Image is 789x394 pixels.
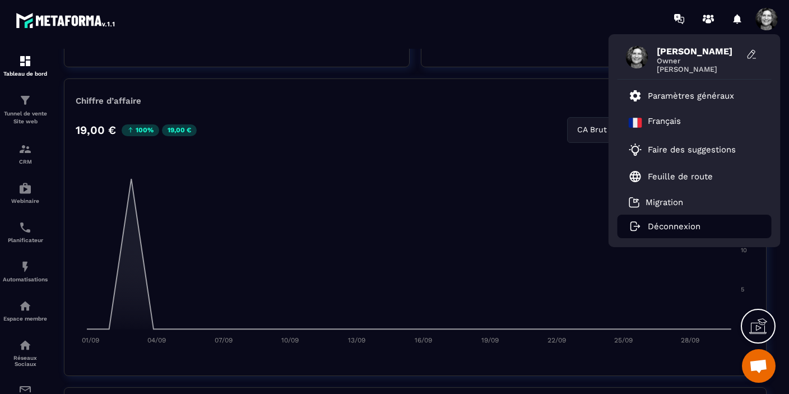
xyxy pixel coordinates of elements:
a: Faire des suggestions [629,143,746,156]
span: [PERSON_NAME] [657,65,741,73]
p: Paramètres généraux [648,91,734,101]
a: social-networksocial-networkRéseaux Sociaux [3,330,48,376]
p: Réseaux Sociaux [3,355,48,367]
a: formationformationTunnel de vente Site web [3,85,48,134]
p: Webinaire [3,198,48,204]
tspan: 22/09 [547,336,566,344]
p: Planificateur [3,237,48,243]
img: formation [18,142,32,156]
tspan: 10 [741,247,747,254]
a: Feuille de route [629,170,713,183]
a: formationformationTableau de bord [3,46,48,85]
tspan: 25/09 [614,336,633,344]
img: formation [18,94,32,107]
p: Tunnel de vente Site web [3,110,48,126]
img: automations [18,182,32,195]
p: 19,00 € [162,124,197,136]
tspan: 16/09 [415,336,432,344]
p: 100% [122,124,159,136]
span: CA Brut [574,124,609,136]
tspan: 04/09 [147,336,166,344]
a: automationsautomationsEspace membre [3,291,48,330]
div: Search for option [567,117,657,143]
p: CRM [3,159,48,165]
a: automationsautomationsWebinaire [3,173,48,212]
tspan: 28/09 [681,336,699,344]
p: Faire des suggestions [648,145,736,155]
tspan: 13/09 [348,336,365,344]
tspan: 5 [741,286,744,293]
img: automations [18,260,32,274]
tspan: 10/09 [281,336,299,344]
a: automationsautomationsAutomatisations [3,252,48,291]
tspan: 01/09 [82,336,99,344]
span: [PERSON_NAME] [657,46,741,57]
img: logo [16,10,117,30]
p: Feuille de route [648,171,713,182]
p: Français [648,116,681,129]
tspan: 07/09 [215,336,233,344]
a: formationformationCRM [3,134,48,173]
img: social-network [18,339,32,352]
a: Migration [629,197,683,208]
a: schedulerschedulerPlanificateur [3,212,48,252]
p: Déconnexion [648,221,700,231]
span: Owner [657,57,741,65]
div: Ouvrir le chat [742,349,776,383]
img: formation [18,54,32,68]
p: Chiffre d’affaire [76,96,141,106]
p: Automatisations [3,276,48,282]
img: scheduler [18,221,32,234]
p: 19,00 € [76,123,116,137]
p: Tableau de bord [3,71,48,77]
img: automations [18,299,32,313]
p: Espace membre [3,316,48,322]
a: Paramètres généraux [629,89,734,103]
tspan: 19/09 [481,336,499,344]
p: Migration [646,197,683,207]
